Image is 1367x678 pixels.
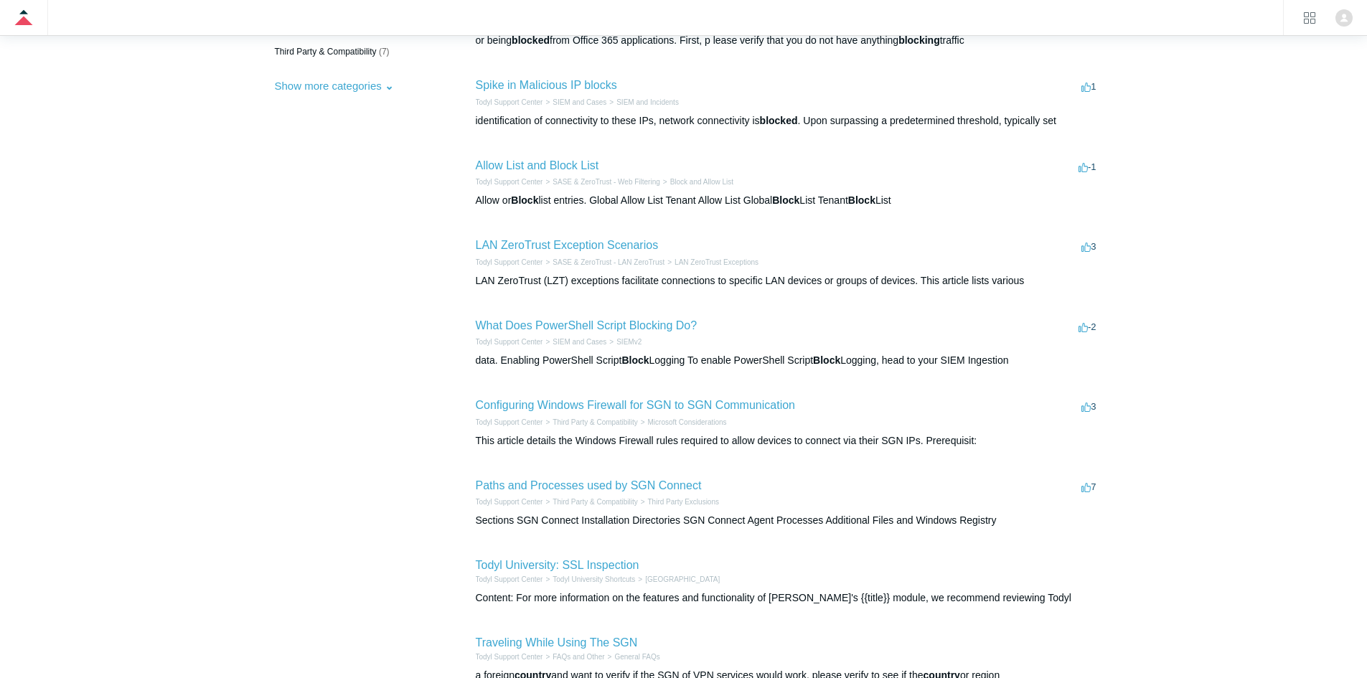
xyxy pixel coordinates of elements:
[275,47,377,57] span: Third Party & Compatibility
[772,194,799,206] em: Block
[648,418,727,426] a: Microsoft Considerations
[476,97,543,108] li: Todyl Support Center
[553,653,604,661] a: FAQs and Other
[605,651,660,662] li: General FAQs
[379,47,390,57] span: (7)
[670,178,733,186] a: Block and Allow List
[1081,81,1096,92] span: 1
[542,176,659,187] li: SASE & ZeroTrust - Web Filtering
[606,336,642,347] li: SIEMv2
[476,33,1100,48] div: or being from Office 365 applications. First, p lease verify that you do not have anything traffic
[542,97,606,108] li: SIEM and Cases
[476,178,543,186] a: Todyl Support Center
[476,273,1100,288] div: LAN ZeroTrust (LZT) exceptions facilitate connections to specific LAN devices or groups of device...
[476,417,543,428] li: Todyl Support Center
[553,338,606,346] a: SIEM and Cases
[542,496,637,507] li: Third Party & Compatibility
[476,653,543,661] a: Todyl Support Center
[614,653,659,661] a: General FAQs
[675,258,758,266] a: LAN ZeroTrust Exceptions
[476,113,1100,128] div: identification of connectivity to these IPs, network connectivity is . Upon surpassing a predeter...
[760,115,798,126] em: blocked
[606,97,679,108] li: SIEM and Incidents
[848,194,875,206] em: Block
[476,590,1100,606] div: Content: For more information on the features and functionality of [PERSON_NAME]'s {{title}} modu...
[476,353,1100,368] div: data. Enabling PowerShell Script Logging To enable PowerShell Script Logging, head to your SIEM I...
[476,79,617,91] a: Spike in Malicious IP blocks
[664,257,758,268] li: LAN ZeroTrust Exceptions
[553,258,664,266] a: SASE & ZeroTrust - LAN ZeroTrust
[1081,401,1096,412] span: 3
[1335,9,1353,27] zd-hc-trigger: Click your profile icon to open the profile menu
[542,336,606,347] li: SIEM and Cases
[476,399,795,411] a: Configuring Windows Firewall for SGN to SGN Communication
[476,319,697,331] a: What Does PowerShell Script Blocking Do?
[476,239,659,251] a: LAN ZeroTrust Exception Scenarios
[476,513,1100,528] div: Sections SGN Connect Installation Directories SGN Connect Agent Processes Additional Files and Wi...
[542,651,604,662] li: FAQs and Other
[542,257,664,268] li: SASE & ZeroTrust - LAN ZeroTrust
[476,559,639,571] a: Todyl University: SSL Inspection
[638,417,727,428] li: Microsoft Considerations
[476,651,543,662] li: Todyl Support Center
[476,418,543,426] a: Todyl Support Center
[268,72,401,99] button: Show more categories
[616,338,642,346] a: SIEMv2
[476,338,543,346] a: Todyl Support Center
[476,498,543,506] a: Todyl Support Center
[476,336,543,347] li: Todyl Support Center
[553,418,637,426] a: Third Party & Compatibility
[476,98,543,106] a: Todyl Support Center
[476,433,1100,448] div: This article details the Windows Firewall rules required to allow devices to connect via their SG...
[476,176,543,187] li: Todyl Support Center
[638,496,719,507] li: Third Party Exclusions
[1335,9,1353,27] img: user avatar
[648,498,719,506] a: Third Party Exclusions
[1079,161,1096,172] span: -1
[553,98,606,106] a: SIEM and Cases
[476,575,543,583] a: Todyl Support Center
[476,257,543,268] li: Todyl Support Center
[476,258,543,266] a: Todyl Support Center
[553,575,635,583] a: Todyl University Shortcuts
[476,159,599,171] a: Allow List and Block List
[813,354,840,366] em: Block
[621,354,649,366] em: Block
[476,636,638,649] a: Traveling While Using The SGN
[1081,481,1096,492] span: 7
[1079,321,1096,332] span: -2
[616,98,679,106] a: SIEM and Incidents
[898,34,940,46] em: blocking
[542,574,635,585] li: Todyl University Shortcuts
[660,176,733,187] li: Block and Allow List
[553,178,660,186] a: SASE & ZeroTrust - Web Filtering
[511,194,538,206] em: Block
[512,34,550,46] em: blocked
[476,479,702,491] a: Paths and Processes used by SGN Connect
[476,193,1100,208] div: Allow or list entries. Global Allow List Tenant Allow List Global List Tenant List
[635,574,720,585] li: Todyl University
[476,496,543,507] li: Todyl Support Center
[1081,241,1096,252] span: 3
[645,575,720,583] a: [GEOGRAPHIC_DATA]
[476,574,543,585] li: Todyl Support Center
[542,417,637,428] li: Third Party & Compatibility
[268,38,434,65] a: Third Party & Compatibility (7)
[553,498,637,506] a: Third Party & Compatibility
